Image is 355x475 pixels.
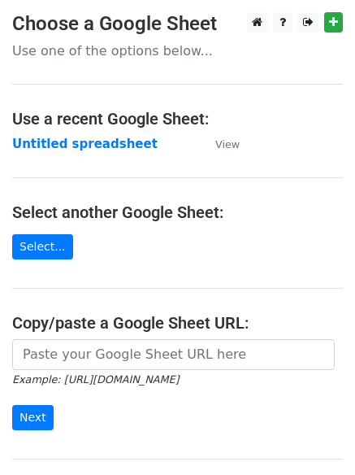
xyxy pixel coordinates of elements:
[12,405,54,430] input: Next
[12,203,343,222] h4: Select another Google Sheet:
[12,339,335,370] input: Paste your Google Sheet URL here
[12,42,343,59] p: Use one of the options below...
[12,313,343,333] h4: Copy/paste a Google Sheet URL:
[12,373,179,386] small: Example: [URL][DOMAIN_NAME]
[215,138,240,150] small: View
[199,137,240,151] a: View
[12,12,343,36] h3: Choose a Google Sheet
[12,234,73,259] a: Select...
[12,109,343,129] h4: Use a recent Google Sheet:
[12,137,158,151] a: Untitled spreadsheet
